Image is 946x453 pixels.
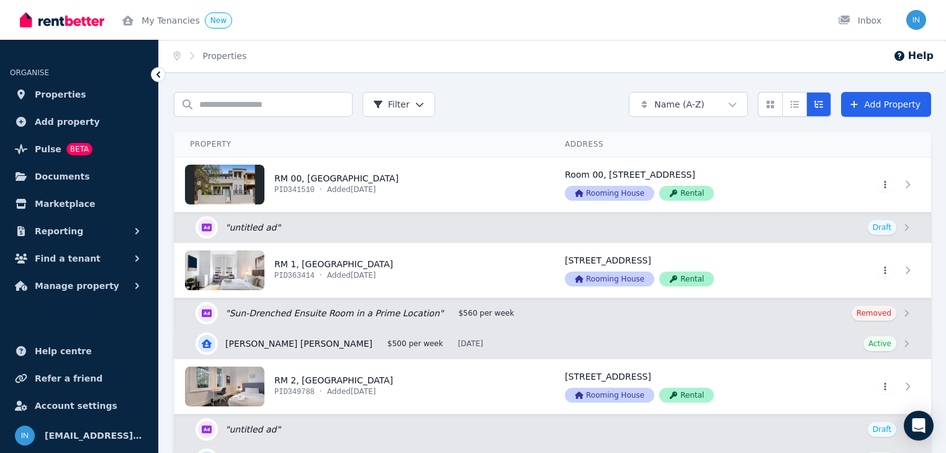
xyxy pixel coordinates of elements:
a: Edit listing: [176,213,931,242]
a: View details for RM 2, 4 Park Parade [824,359,931,414]
nav: Breadcrumb [159,40,261,72]
a: View details for RM 1, 4 Park Parade [175,243,550,298]
div: Open Intercom Messenger [904,411,934,441]
span: Add property [35,114,100,129]
a: Edit listing: Sun-Drenched Ensuite Room in a Prime Location [176,298,931,328]
span: BETA [66,143,92,155]
a: PulseBETA [10,137,148,162]
a: View details for RM 2, 4 Park Parade [175,359,550,414]
span: Manage property [35,278,119,293]
button: Help [893,48,934,63]
a: Add Property [841,92,931,117]
img: info@museliving.com.au [15,426,35,446]
a: Help centre [10,339,148,364]
button: Compact list view [782,92,807,117]
a: Refer a friend [10,366,148,391]
button: Filter [363,92,435,117]
a: View details for RM 00, 4 Park Parade [550,157,824,212]
button: Manage property [10,273,148,298]
a: Documents [10,164,148,189]
button: Name (A-Z) [629,92,748,117]
button: More options [876,263,894,278]
a: View details for RM 2, 4 Park Parade [550,359,824,414]
span: Filter [373,98,410,111]
span: Pulse [35,142,61,157]
span: Documents [35,169,90,184]
button: More options [876,379,894,394]
span: ORGANISE [10,68,49,77]
span: Name (A-Z) [654,98,705,111]
a: View details for RM 00, 4 Park Parade [175,157,550,212]
span: New [210,16,227,25]
a: Properties [203,51,247,61]
a: View details for RM 00, 4 Park Parade [824,157,931,212]
span: Properties [35,87,86,102]
a: View details for Salome Marie Lenz [176,329,931,359]
a: View details for RM 1, 4 Park Parade [550,243,824,298]
th: Property [175,132,551,157]
span: Account settings [35,398,117,413]
button: Find a tenant [10,246,148,271]
span: Marketplace [35,196,95,211]
th: Address [550,132,824,157]
button: Card view [758,92,783,117]
span: [EMAIL_ADDRESS][DOMAIN_NAME] [45,428,143,443]
span: Reporting [35,224,83,239]
button: Reporting [10,219,148,244]
a: Edit listing: [176,414,931,444]
a: Marketplace [10,191,148,216]
button: Expanded list view [806,92,831,117]
img: RentBetter [20,11,104,29]
a: Properties [10,82,148,107]
div: Inbox [838,14,881,27]
a: Account settings [10,393,148,418]
img: info@museliving.com.au [906,10,926,30]
div: View options [758,92,831,117]
a: Add property [10,109,148,134]
span: Find a tenant [35,251,101,266]
a: View details for RM 1, 4 Park Parade [824,243,931,298]
span: Help centre [35,344,92,359]
span: Refer a friend [35,371,102,386]
button: More options [876,177,894,192]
